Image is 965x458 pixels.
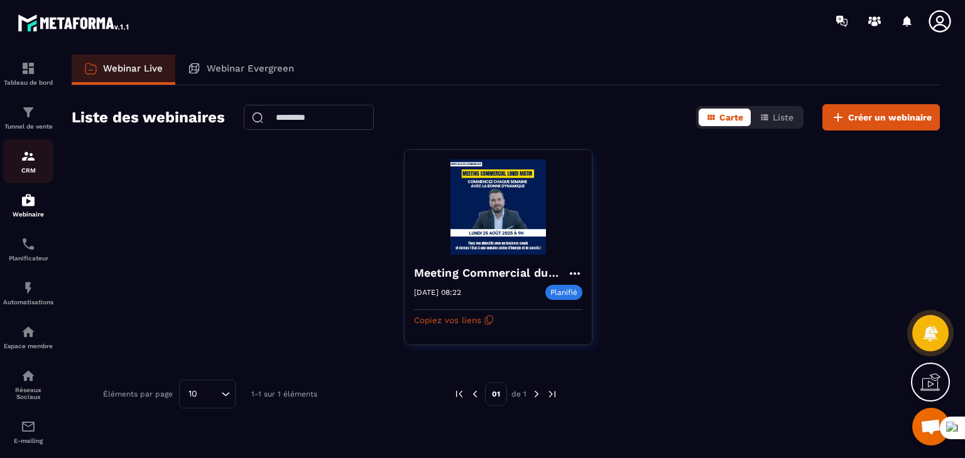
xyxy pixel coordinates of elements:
img: prev [469,388,481,400]
p: Automatisations [3,299,53,306]
h4: Meeting Commercial du Lundi 25 Aout 9H [414,264,567,282]
img: formation [21,105,36,120]
button: Créer un webinaire [822,104,940,130]
span: Liste [773,112,793,122]
p: Webinaire [3,211,53,218]
a: formationformationTableau de bord [3,51,53,95]
a: automationsautomationsAutomatisations [3,271,53,315]
h2: Liste des webinaires [72,105,225,130]
img: automations [21,280,36,296]
span: Créer un webinaire [848,111,932,124]
a: formationformationCRM [3,139,53,183]
a: automationsautomationsEspace membre [3,315,53,359]
img: prev [454,388,465,400]
a: automationsautomationsWebinaire [3,183,53,227]
p: Webinar Live [103,63,163,74]
span: 10 [184,387,202,401]
img: social-network [21,368,36,383]
img: next [547,388,558,400]
img: webinar-background [414,159,582,255]
input: Search for option [202,387,218,401]
span: Carte [719,112,743,122]
img: scheduler [21,237,36,252]
p: 1-1 sur 1 éléments [251,390,317,398]
p: Tableau de bord [3,79,53,86]
a: Ouvrir le chat [912,408,950,445]
a: Webinar Live [72,55,175,85]
button: Liste [752,109,801,126]
p: Planificateur [3,255,53,262]
img: automations [21,193,36,208]
p: E-mailing [3,437,53,444]
a: formationformationTunnel de vente [3,95,53,139]
p: Éléments par page [103,390,173,398]
img: automations [21,324,36,339]
p: Webinar Evergreen [207,63,294,74]
p: Planifié [545,285,582,300]
p: Tunnel de vente [3,123,53,130]
a: social-networksocial-networkRéseaux Sociaux [3,359,53,410]
img: next [531,388,542,400]
button: Copiez vos liens [414,310,494,330]
p: Espace membre [3,343,53,349]
a: schedulerschedulerPlanificateur [3,227,53,271]
img: email [21,419,36,434]
div: Search for option [179,380,236,408]
p: de 1 [511,389,526,399]
img: formation [21,61,36,76]
img: formation [21,149,36,164]
button: Carte [699,109,751,126]
a: emailemailE-mailing [3,410,53,454]
p: CRM [3,167,53,174]
p: 01 [485,382,507,406]
img: logo [18,11,131,34]
p: [DATE] 08:22 [414,288,461,297]
p: Réseaux Sociaux [3,386,53,400]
